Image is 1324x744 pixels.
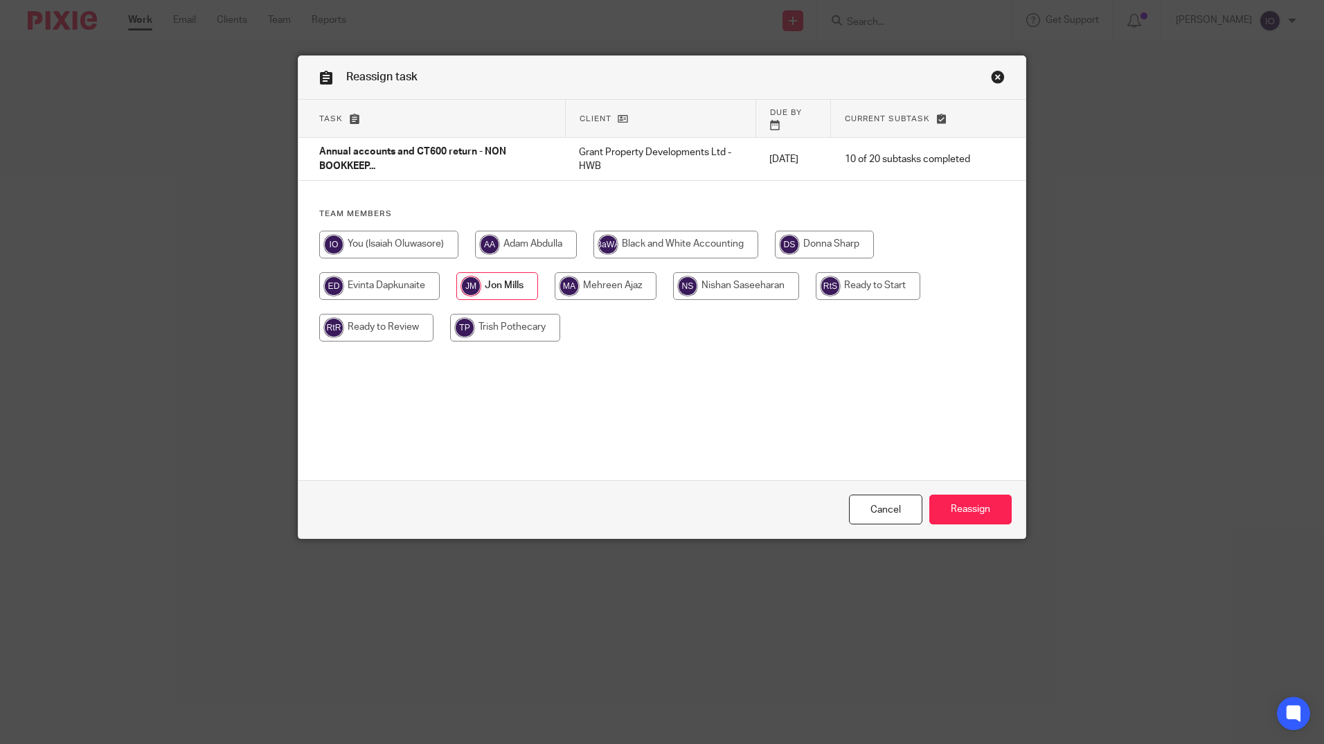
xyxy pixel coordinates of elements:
span: Annual accounts and CT600 return - NON BOOKKEEP... [319,148,506,172]
span: Task [319,115,343,123]
span: Due by [770,109,802,116]
a: Close this dialog window [991,70,1005,89]
p: Grant Property Developments Ltd - HWB [579,145,742,174]
p: [DATE] [769,152,817,166]
span: Reassign task [346,71,418,82]
a: Close this dialog window [849,495,922,524]
h4: Team members [319,209,1005,220]
td: 10 of 20 subtasks completed [831,138,984,181]
input: Reassign [929,495,1012,524]
span: Client [580,115,611,123]
span: Current subtask [845,115,930,123]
